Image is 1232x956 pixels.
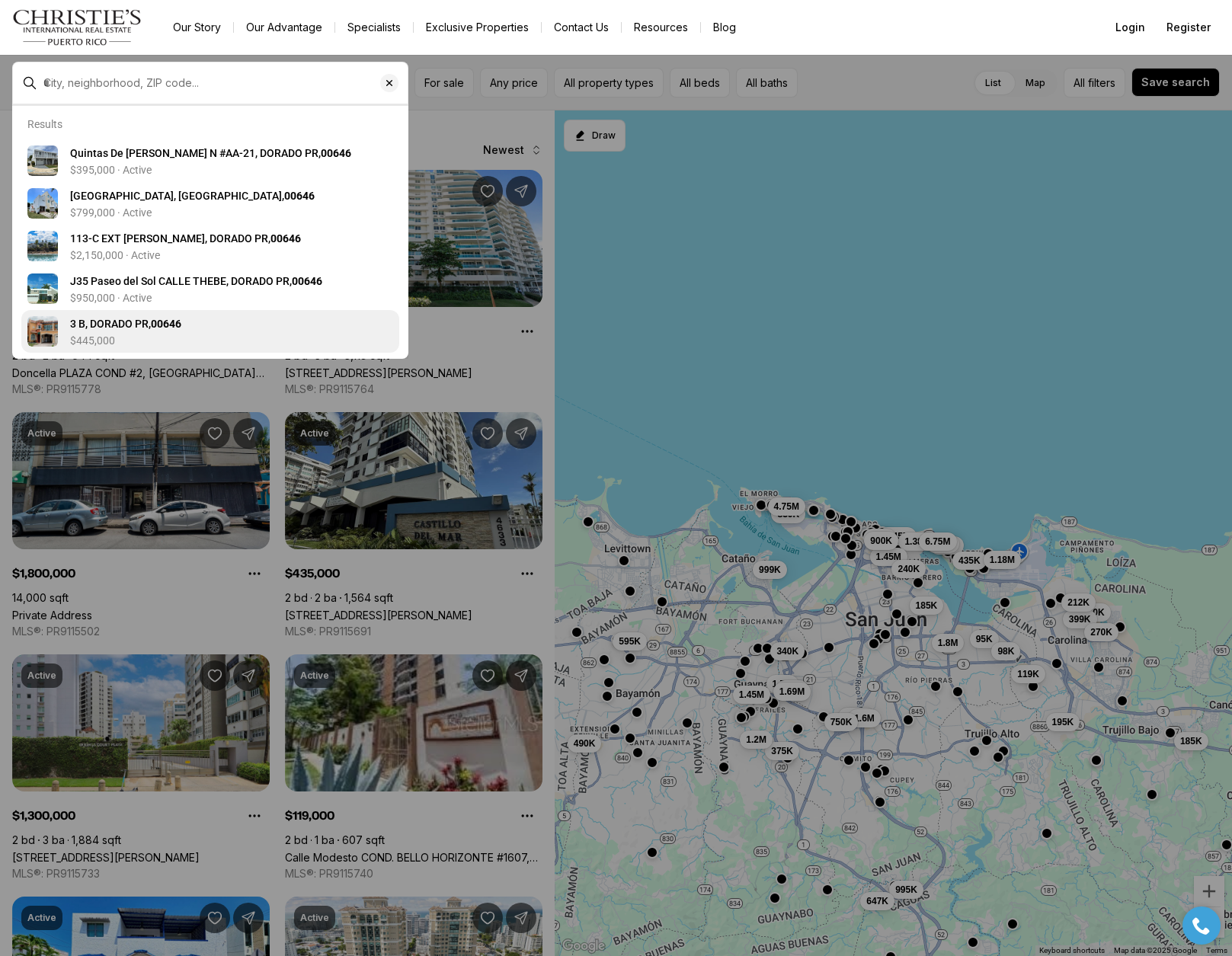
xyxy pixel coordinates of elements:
b: 00646 [151,318,181,330]
button: Contact Us [542,17,621,38]
p: $395,000 · Active [70,164,152,176]
span: [GEOGRAPHIC_DATA], [GEOGRAPHIC_DATA], [70,190,315,202]
a: Blog [701,17,748,38]
a: View details: 113-C EXT KENNEDY [21,225,399,267]
button: Login [1106,12,1154,43]
p: $950,000 · Active [70,292,152,304]
button: Clear search input [380,62,408,104]
b: 00646 [292,275,322,287]
a: View details: Dorado del Mar VILLAS DE GOLF [21,182,399,225]
b: 00646 [270,232,301,245]
a: Exclusive Properties [414,17,541,38]
p: $2,150,000 · Active [70,249,160,261]
a: View details: Quintas De Dorado LAUREL N #AA-21 [21,139,399,182]
span: Quintas De [PERSON_NAME] N #AA-21, DORADO PR, [70,147,351,159]
a: View details: J35 Paseo del Sol CALLE THEBE [21,267,399,310]
span: Login [1115,21,1145,34]
b: 00646 [321,147,351,159]
button: Register [1157,12,1220,43]
b: 00646 [284,190,315,202]
p: $799,000 · Active [70,206,152,219]
a: View details: 3 B [21,310,399,353]
a: Specialists [335,17,413,38]
img: logo [12,9,142,46]
a: Our Advantage [234,17,334,38]
span: 113-C EXT [PERSON_NAME], DORADO PR, [70,232,301,245]
a: Resources [622,17,700,38]
span: 3 B, DORADO PR, [70,318,181,330]
a: Our Story [161,17,233,38]
span: J35 Paseo del Sol CALLE THEBE, DORADO PR, [70,275,322,287]
p: $445,000 [70,334,115,347]
span: Register [1166,21,1211,34]
p: Results [27,118,62,130]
